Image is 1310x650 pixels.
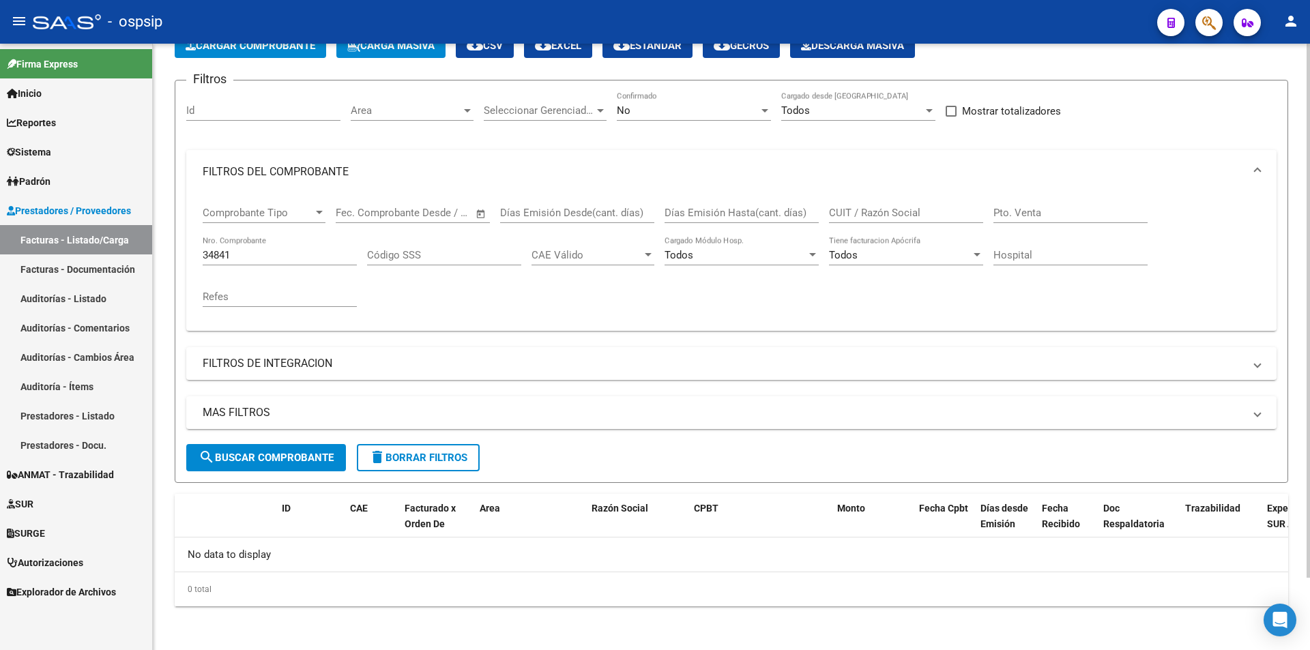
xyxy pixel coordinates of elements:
mat-panel-title: FILTROS DE INTEGRACION [203,356,1244,371]
span: Razón Social [592,503,648,514]
span: No [617,104,630,117]
div: FILTROS DEL COMPROBANTE [186,194,1277,331]
datatable-header-cell: Razón Social [586,494,688,554]
span: ANMAT - Trazabilidad [7,467,114,482]
span: Todos [829,249,858,261]
input: Fecha fin [403,207,469,219]
span: CAE Válido [532,249,642,261]
datatable-header-cell: Monto [832,494,914,554]
span: Fecha Cpbt [919,503,968,514]
mat-icon: cloud_download [467,37,483,53]
datatable-header-cell: CPBT [688,494,832,554]
mat-expansion-panel-header: FILTROS DEL COMPROBANTE [186,150,1277,194]
span: Días desde Emisión [980,503,1028,529]
span: Todos [665,249,693,261]
datatable-header-cell: ID [276,494,345,554]
mat-panel-title: MAS FILTROS [203,405,1244,420]
span: Doc Respaldatoria [1103,503,1165,529]
span: Fecha Recibido [1042,503,1080,529]
mat-icon: menu [11,13,27,29]
span: Monto [837,503,865,514]
span: Autorizaciones [7,555,83,570]
div: No data to display [175,537,1288,572]
span: Area [480,503,500,514]
mat-icon: search [199,449,215,465]
span: Carga Masiva [347,40,435,52]
span: Gecros [714,40,769,52]
span: Padrón [7,174,50,189]
input: Fecha inicio [336,207,391,219]
span: Seleccionar Gerenciador [484,104,594,117]
span: ID [282,503,291,514]
span: Comprobante Tipo [203,207,313,219]
span: CPBT [694,503,718,514]
datatable-header-cell: Facturado x Orden De [399,494,474,554]
span: SUR [7,497,33,512]
datatable-header-cell: Días desde Emisión [975,494,1036,554]
mat-icon: cloud_download [535,37,551,53]
span: Prestadores / Proveedores [7,203,131,218]
span: - ospsip [108,7,162,37]
span: Firma Express [7,57,78,72]
span: Buscar Comprobante [199,452,334,464]
button: Carga Masiva [336,33,446,58]
span: Mostrar totalizadores [962,103,1061,119]
span: Trazabilidad [1185,503,1240,514]
span: Cargar Comprobante [186,40,315,52]
datatable-header-cell: CAE [345,494,399,554]
span: Descarga Masiva [801,40,904,52]
button: Gecros [703,33,780,58]
span: Borrar Filtros [369,452,467,464]
datatable-header-cell: Fecha Recibido [1036,494,1098,554]
span: SURGE [7,526,45,541]
app-download-masive: Descarga masiva de comprobantes (adjuntos) [790,33,915,58]
datatable-header-cell: Trazabilidad [1180,494,1262,554]
span: Inicio [7,86,42,101]
mat-expansion-panel-header: MAS FILTROS [186,396,1277,429]
button: Cargar Comprobante [175,33,326,58]
datatable-header-cell: Fecha Cpbt [914,494,975,554]
span: Todos [781,104,810,117]
h3: Filtros [186,70,233,89]
div: Open Intercom Messenger [1264,604,1296,636]
mat-icon: cloud_download [613,37,630,53]
button: Descarga Masiva [790,33,915,58]
mat-icon: person [1283,13,1299,29]
span: CSV [467,40,503,52]
mat-icon: delete [369,449,385,465]
span: Reportes [7,115,56,130]
span: Area [351,104,461,117]
button: Borrar Filtros [357,444,480,471]
datatable-header-cell: Doc Respaldatoria [1098,494,1180,554]
button: Open calendar [474,206,489,222]
button: Estandar [602,33,693,58]
span: Facturado x Orden De [405,503,456,529]
div: 0 total [175,572,1288,606]
span: CAE [350,503,368,514]
button: Buscar Comprobante [186,444,346,471]
span: EXCEL [535,40,581,52]
mat-expansion-panel-header: FILTROS DE INTEGRACION [186,347,1277,380]
mat-icon: cloud_download [714,37,730,53]
span: Explorador de Archivos [7,585,116,600]
span: Estandar [613,40,682,52]
button: EXCEL [524,33,592,58]
datatable-header-cell: Area [474,494,566,554]
span: Sistema [7,145,51,160]
mat-panel-title: FILTROS DEL COMPROBANTE [203,164,1244,179]
button: CSV [456,33,514,58]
